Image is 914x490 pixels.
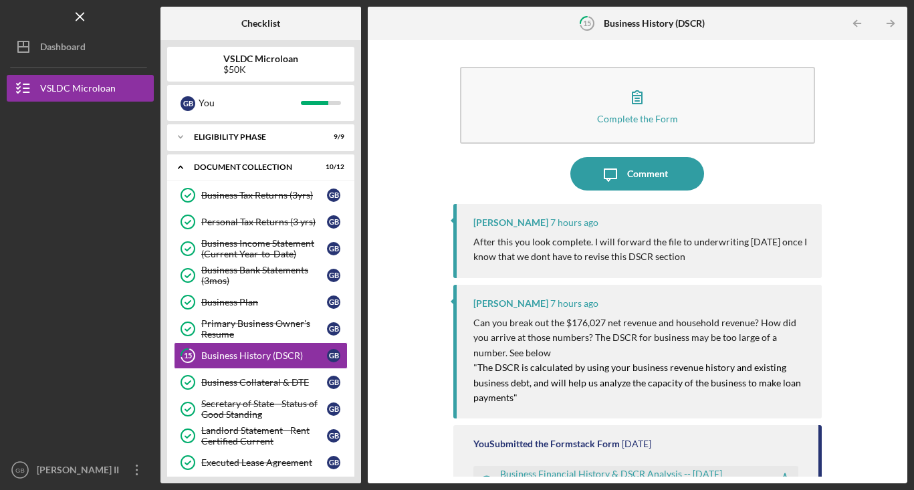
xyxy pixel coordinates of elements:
div: Business Financial History & DSCR Analysis -- [DATE] 05_46pm.pdf [500,469,765,490]
div: Comment [627,157,668,191]
button: VSLDC Microloan [7,75,154,102]
div: Complete the Form [597,114,678,124]
div: Landlord Statement - Rent Certified Current [201,425,327,447]
b: Business History (DSCR) [604,18,705,29]
a: Primary Business Owner's ResumeGB [174,316,348,342]
div: Business Bank Statements (3mos) [201,265,327,286]
p: " [473,360,808,405]
time: 2025-08-19 14:59 [550,217,598,228]
mark: The DSCR is calculated by using your business revenue history and existing business debt, and wil... [473,362,803,403]
div: [PERSON_NAME] II [33,457,120,487]
div: Business Collateral & DTE [201,377,327,388]
b: VSLDC Microloan [223,53,298,64]
button: Complete the Form [460,67,815,144]
a: Landlord Statement - Rent Certified CurrentGB [174,422,348,449]
a: Business Income Statement (Current Year-to-Date)GB [174,235,348,262]
button: Comment [570,157,704,191]
div: $50K [223,64,298,75]
div: G B [327,429,340,443]
div: G B [327,242,340,255]
tspan: 15 [583,19,591,27]
a: Secretary of State - Status of Good StandingGB [174,396,348,422]
button: Dashboard [7,33,154,60]
a: Business Bank Statements (3mos)GB [174,262,348,289]
div: Dashboard [40,33,86,64]
div: G B [327,402,340,416]
div: Document Collection [194,163,311,171]
tspan: 15 [184,352,192,360]
div: [PERSON_NAME] [473,298,548,309]
time: 2025-08-11 21:46 [622,439,651,449]
div: [PERSON_NAME] [473,217,548,228]
div: Eligibility Phase [194,133,311,141]
div: G B [327,456,340,469]
div: 10 / 12 [320,163,344,171]
div: G B [327,376,340,389]
div: VSLDC Microloan [40,75,116,105]
a: Business Tax Returns (3yrs)GB [174,182,348,209]
div: Secretary of State - Status of Good Standing [201,398,327,420]
div: G B [327,189,340,202]
b: Checklist [241,18,280,29]
div: Business Income Statement (Current Year-to-Date) [201,238,327,259]
a: Personal Tax Returns (3 yrs)GB [174,209,348,235]
div: G B [327,349,340,362]
a: Business Collateral & DTEGB [174,369,348,396]
div: Business Tax Returns (3yrs) [201,190,327,201]
div: 9 / 9 [320,133,344,141]
a: 15Business History (DSCR)GB [174,342,348,369]
text: GB [15,467,25,474]
div: Business History (DSCR) [201,350,327,361]
div: Business Plan [201,297,327,308]
p: After this you look complete. I will forward the file to underwriting [DATE] once I know that we ... [473,235,808,265]
div: Personal Tax Returns (3 yrs) [201,217,327,227]
button: GB[PERSON_NAME] II [7,457,154,483]
div: Executed Lease Agreement [201,457,327,468]
div: G B [327,295,340,309]
a: Executed Lease AgreementGB [174,449,348,476]
div: G B [327,215,340,229]
div: Primary Business Owner's Resume [201,318,327,340]
div: G B [327,322,340,336]
p: Can you break out the $176,027 net revenue and household revenue? How did you arrive at those num... [473,316,808,360]
div: G B [327,269,340,282]
div: You [199,92,301,114]
div: You Submitted the Formstack Form [473,439,620,449]
div: G B [181,96,195,111]
a: Business PlanGB [174,289,348,316]
time: 2025-08-19 14:58 [550,298,598,309]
